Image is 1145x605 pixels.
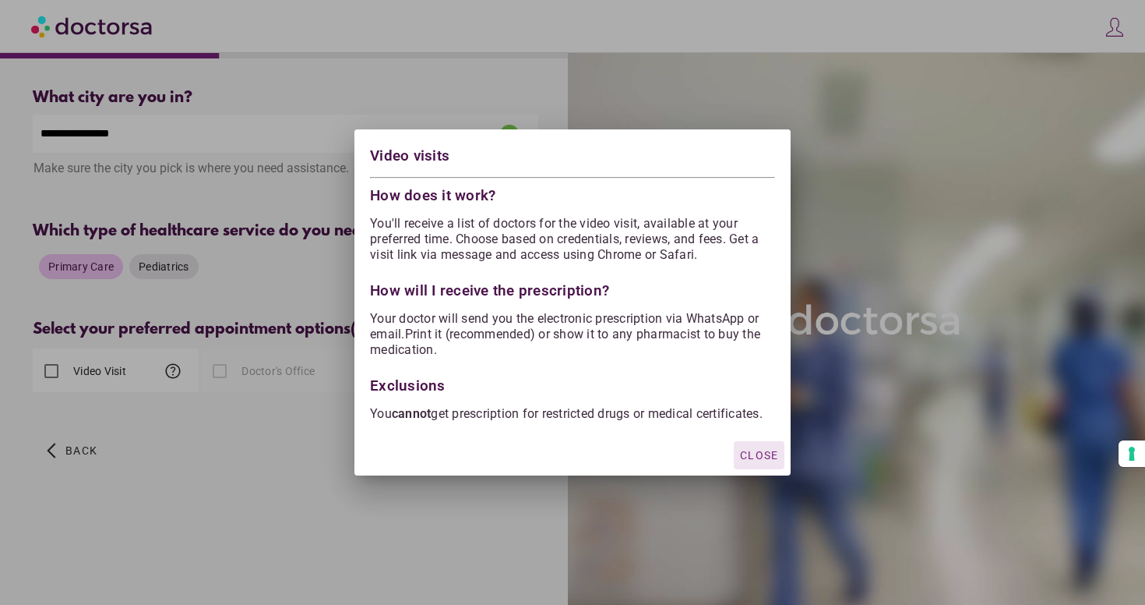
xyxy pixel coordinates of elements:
[740,449,778,462] span: Close
[370,216,775,263] p: You'll receive a list of doctors for the video visit, available at your preferred time. Choose ba...
[1119,440,1145,467] button: Your consent preferences for tracking technologies
[370,311,775,358] p: Your doctor will send you the electronic prescription via WhatsApp or email.Print it (recommended...
[392,406,432,421] strong: cannot
[370,275,775,299] div: How will I receive the prescription?
[370,370,775,394] div: Exclusions
[734,441,784,469] button: Close
[370,406,775,422] p: You get prescription for restricted drugs or medical certificates.
[370,145,775,171] div: Video visits
[370,184,775,203] div: How does it work?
